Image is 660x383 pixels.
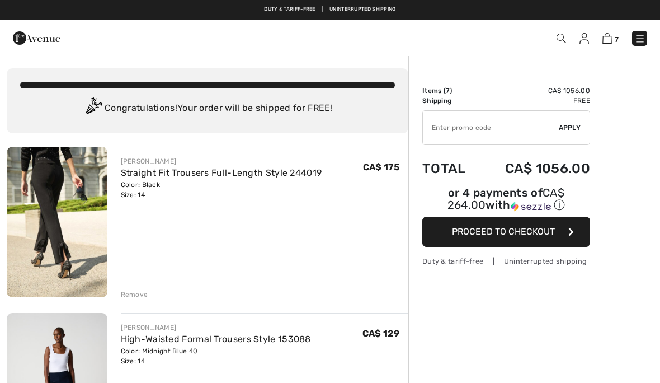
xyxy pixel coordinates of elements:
a: High-Waisted Formal Trousers Style 153088 [121,334,311,344]
a: 7 [602,31,619,45]
td: Shipping [422,96,479,106]
img: Straight Fit Trousers Full-Length Style 244019 [7,147,107,297]
span: CA$ 129 [362,328,399,339]
div: or 4 payments ofCA$ 264.00withSezzle Click to learn more about Sezzle [422,188,590,217]
img: Menu [634,33,645,44]
div: Color: Midnight Blue 40 Size: 14 [121,346,311,366]
td: Items ( ) [422,86,479,96]
img: Search [557,34,566,43]
div: Remove [121,289,148,300]
span: 7 [446,87,450,95]
td: Free [479,96,590,106]
div: or 4 payments of with [422,188,590,213]
span: CA$ 175 [363,162,399,172]
img: Sezzle [511,202,551,212]
td: CA$ 1056.00 [479,150,590,188]
span: CA$ 264.00 [447,186,564,212]
div: [PERSON_NAME] [121,323,311,333]
div: Congratulations! Your order will be shipped for FREE! [20,97,395,120]
div: [PERSON_NAME] [121,156,322,166]
span: Proceed to Checkout [452,226,555,237]
button: Proceed to Checkout [422,217,590,247]
td: Total [422,150,479,188]
img: Shopping Bag [602,33,612,44]
span: Apply [559,123,581,133]
span: 7 [615,35,619,44]
a: Straight Fit Trousers Full-Length Style 244019 [121,167,322,178]
img: Congratulation2.svg [82,97,105,120]
img: 1ère Avenue [13,27,60,49]
input: Promo code [423,111,559,144]
div: Color: Black Size: 14 [121,180,322,200]
img: My Info [579,33,589,44]
a: 1ère Avenue [13,32,60,43]
td: CA$ 1056.00 [479,86,590,96]
div: Duty & tariff-free | Uninterrupted shipping [422,256,590,267]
